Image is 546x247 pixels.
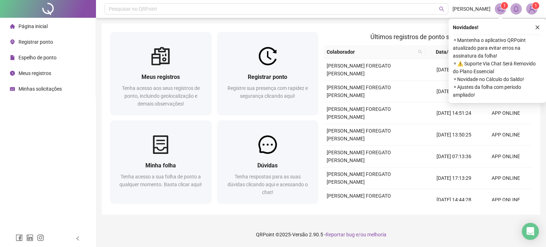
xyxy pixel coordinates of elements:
a: DúvidasTenha respostas para as suas dúvidas clicando aqui e acessando o chat! [217,120,318,203]
sup: 1 [501,2,508,9]
span: Minha folha [145,162,176,169]
span: [PERSON_NAME] FOREGATO [PERSON_NAME] [327,85,391,98]
td: APP ONLINE [480,189,532,211]
td: [DATE] 07:01:40 [428,59,480,81]
span: [PERSON_NAME] [453,5,491,13]
td: APP ONLINE [480,167,532,189]
span: Registrar ponto [18,39,53,45]
span: environment [10,39,15,44]
span: ⚬ Mantenha o aplicativo QRPoint atualizado para evitar erros na assinatura da folha! [453,36,542,60]
span: [PERSON_NAME] FOREGATO [PERSON_NAME] [327,193,391,206]
span: search [439,6,444,12]
span: ⚬ Novidade no Cálculo do Saldo! [453,75,542,83]
span: [PERSON_NAME] FOREGATO [PERSON_NAME] [327,128,391,141]
td: APP ONLINE [480,146,532,167]
td: [DATE] 14:51:24 [428,102,480,124]
span: facebook [16,234,23,241]
span: bell [513,6,519,12]
span: Tenha acesso aos seus registros de ponto, incluindo geolocalização e demais observações! [122,85,200,107]
span: ⚬ ⚠️ Suporte Via Chat Será Removido do Plano Essencial [453,60,542,75]
span: Dúvidas [257,162,278,169]
span: Novidades ! [453,23,478,31]
span: Página inicial [18,23,48,29]
td: [DATE] 13:50:25 [428,124,480,146]
span: instagram [37,234,44,241]
span: home [10,24,15,29]
th: Data/Hora [425,45,476,59]
sup: Atualize o seu contato no menu Meus Dados [532,2,539,9]
td: APP ONLINE [480,124,532,146]
td: [DATE] 07:13:36 [428,146,480,167]
span: notification [497,6,504,12]
td: APP ONLINE [480,102,532,124]
span: Registrar ponto [248,74,287,80]
span: ⚬ Ajustes da folha com período ampliado! [453,83,542,99]
a: Meus registrosTenha acesso aos seus registros de ponto, incluindo geolocalização e demais observa... [110,32,212,115]
span: [PERSON_NAME] FOREGATO [PERSON_NAME] [327,150,391,163]
td: [DATE] 14:44:28 [428,189,480,211]
span: 1 [503,3,506,8]
span: close [535,25,540,30]
span: Colaborador [327,48,415,56]
span: Tenha respostas para as suas dúvidas clicando aqui e acessando o chat! [227,174,308,195]
span: Meus registros [141,74,180,80]
footer: QRPoint © 2025 - 2.90.5 - [96,222,546,247]
div: Open Intercom Messenger [522,223,539,240]
span: schedule [10,86,15,91]
span: linkedin [26,234,33,241]
span: left [75,236,80,241]
span: [PERSON_NAME] FOREGATO [PERSON_NAME] [327,63,391,76]
a: Registrar pontoRegistre sua presença com rapidez e segurança clicando aqui! [217,32,318,115]
span: clock-circle [10,71,15,76]
span: Registre sua presença com rapidez e segurança clicando aqui! [227,85,308,99]
a: Minha folhaTenha acesso a sua folha de ponto a qualquer momento. Basta clicar aqui! [110,120,212,203]
span: search [417,47,424,57]
span: Meus registros [18,70,51,76]
span: file [10,55,15,60]
span: Minhas solicitações [18,86,62,92]
span: Data/Hora [428,48,467,56]
span: [PERSON_NAME] FOREGATO [PERSON_NAME] [327,171,391,185]
span: Últimos registros de ponto sincronizados [370,33,485,41]
span: Reportar bug e/ou melhoria [326,232,386,237]
span: search [418,50,422,54]
td: [DATE] 17:13:29 [428,167,480,189]
img: 91053 [526,4,537,14]
span: Versão [292,232,308,237]
span: 1 [535,3,537,8]
span: Tenha acesso a sua folha de ponto a qualquer momento. Basta clicar aqui! [119,174,202,187]
span: [PERSON_NAME] FOREGATO [PERSON_NAME] [327,106,391,120]
span: Espelho de ponto [18,55,57,60]
td: [DATE] 18:32:02 [428,81,480,102]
